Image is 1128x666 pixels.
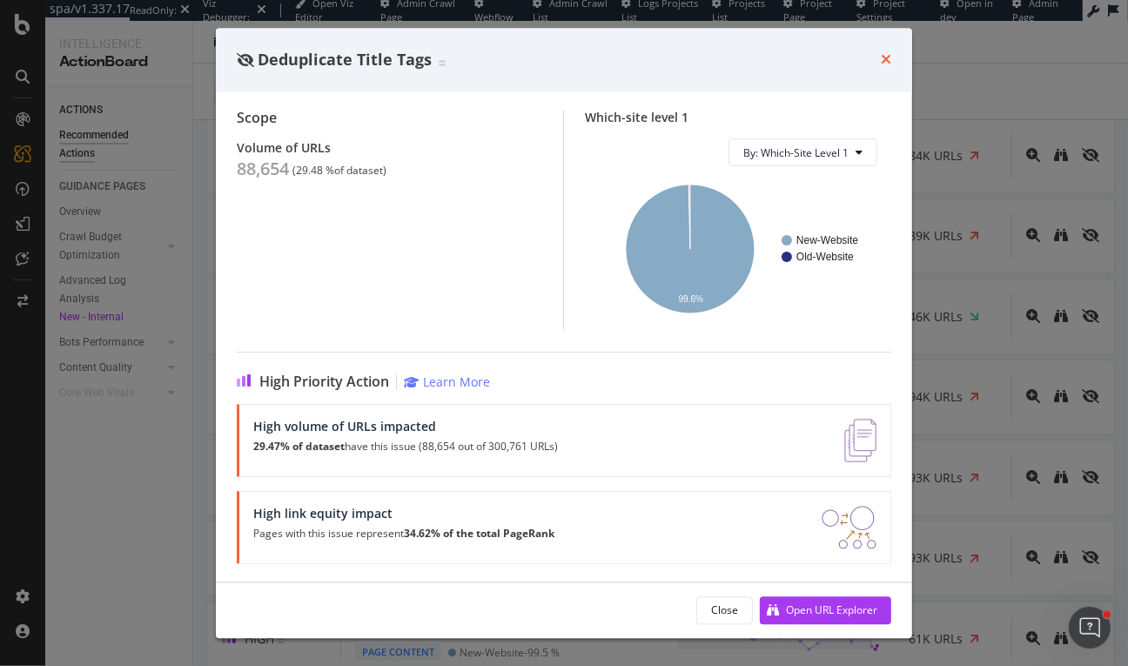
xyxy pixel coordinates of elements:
div: ( 29.48 % of dataset ) [292,165,386,177]
img: DDxVyA23.png [822,506,876,549]
text: Old-Website [796,251,854,263]
strong: 34.62% of the total PageRank [404,526,554,541]
button: Open URL Explorer [760,596,891,624]
span: Deduplicate Title Tags [258,49,432,70]
div: 88,654 [237,158,289,179]
div: Volume of URLs [237,140,542,155]
img: e5DMFwAAAABJRU5ErkJggg== [844,419,876,462]
iframe: Intercom live chat [1069,607,1111,649]
div: Open URL Explorer [786,602,877,617]
div: Scope [237,110,542,126]
button: Close [696,596,753,624]
p: have this issue (88,654 out of 300,761 URLs) [253,441,558,453]
a: Learn More [404,373,490,390]
img: Equal [439,60,446,65]
div: Close [711,602,738,617]
div: modal [216,28,912,638]
svg: A chart. [599,180,877,317]
button: By: Which-Site Level 1 [728,138,877,166]
div: Learn More [423,373,490,390]
p: Pages with this issue represent [253,528,554,540]
text: 99.6% [679,294,703,304]
strong: 29.47% of dataset [253,439,345,454]
text: New-Website [796,234,858,246]
span: High Priority Action [259,373,389,390]
div: High volume of URLs impacted [253,419,558,434]
span: By: Which-Site Level 1 [743,145,849,159]
div: eye-slash [237,53,254,67]
div: Which-site level 1 [585,110,891,124]
div: times [881,49,891,71]
div: High link equity impact [253,506,554,521]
